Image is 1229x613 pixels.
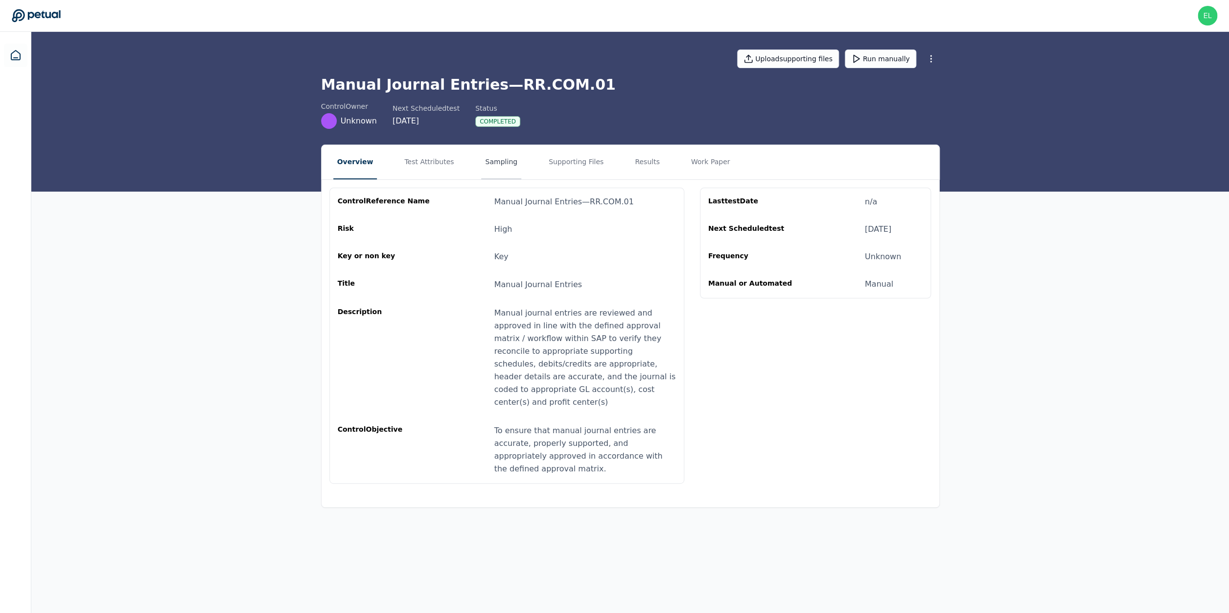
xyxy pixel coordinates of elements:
[481,145,521,179] button: Sampling
[475,116,520,127] div: Completed
[494,251,509,263] div: Key
[708,223,802,235] div: Next Scheduled test
[393,115,460,127] div: [DATE]
[12,9,61,23] a: Go to Dashboard
[865,223,891,235] div: [DATE]
[494,196,634,208] div: Manual Journal Entries — RR.COM.01
[338,278,432,291] div: Title
[631,145,664,179] button: Results
[338,307,432,409] div: Description
[333,145,377,179] button: Overview
[338,223,432,235] div: Risk
[322,145,939,179] nav: Tabs
[865,278,893,290] div: Manual
[687,145,734,179] button: Work Paper
[494,280,582,289] span: Manual Journal Entries
[4,44,27,67] a: Dashboard
[338,424,432,475] div: control Objective
[708,251,802,263] div: Frequency
[922,50,940,68] button: More Options
[845,49,916,68] button: Run manually
[393,103,460,113] div: Next Scheduled test
[475,103,520,113] div: Status
[708,278,802,290] div: Manual or Automated
[494,307,676,409] div: Manual journal entries are reviewed and approved in line with the defined approval matrix / workf...
[865,196,877,208] div: n/a
[338,196,432,208] div: control Reference Name
[321,76,940,94] h1: Manual Journal Entries — RR.COM.01
[1198,6,1217,25] img: eliot+arm@petual.ai
[338,251,432,263] div: Key or non key
[341,115,377,127] span: Unknown
[865,251,901,263] div: Unknown
[494,223,512,235] div: High
[494,424,676,475] div: To ensure that manual journal entries are accurate, properly supported, and appropriately approve...
[737,49,839,68] button: Uploadsupporting files
[321,101,377,111] div: control Owner
[545,145,607,179] button: Supporting Files
[708,196,802,208] div: Last test Date
[400,145,458,179] button: Test Attributes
